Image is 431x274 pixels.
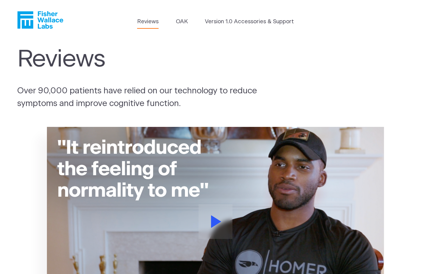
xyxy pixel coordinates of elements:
[211,215,221,228] svg: Play
[17,46,269,73] h1: Reviews
[17,85,282,110] p: Over 90,000 patients have relied on our technology to reduce symptoms and improve cognitive funct...
[17,11,63,29] a: Fisher Wallace
[137,18,159,26] a: Reviews
[205,18,294,26] a: Version 1.0 Accessories & Support
[176,18,188,26] a: OAK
